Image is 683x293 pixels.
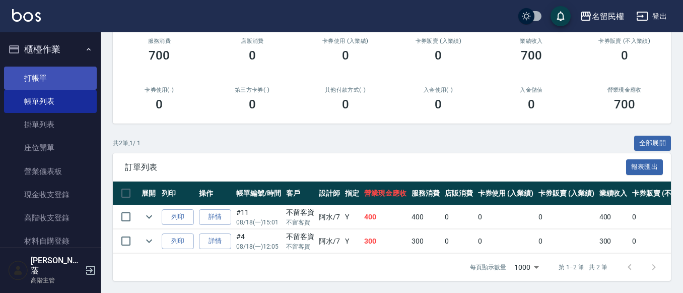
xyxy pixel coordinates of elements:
div: 不留客資 [286,231,314,242]
td: 300 [597,229,630,253]
td: Y [343,229,362,253]
td: 0 [442,229,475,253]
button: 列印 [162,209,194,225]
a: 現金收支登錄 [4,183,97,206]
button: 報表匯出 [626,159,663,175]
td: 400 [409,205,442,229]
button: 列印 [162,233,194,249]
h2: 業績收入 [497,38,566,44]
h3: 0 [528,97,535,111]
h2: 營業現金應收 [590,87,659,93]
td: 0 [536,205,597,229]
a: 詳情 [199,233,231,249]
th: 設計師 [316,182,343,205]
a: 打帳單 [4,67,97,90]
h2: 店販消費 [218,38,287,44]
td: 300 [409,229,442,253]
p: 高階主管 [31,276,82,285]
h3: 服務消費 [125,38,194,44]
td: 阿水 /7 [316,205,343,229]
h3: 700 [521,48,542,63]
a: 高階收支登錄 [4,206,97,229]
h3: 700 [614,97,635,111]
p: 不留客資 [286,218,314,227]
h2: 入金使用(-) [404,87,473,93]
span: 訂單列表 [125,162,626,172]
img: Logo [12,9,41,22]
button: 全部展開 [634,136,671,151]
h2: 卡券使用 (入業績) [311,38,380,44]
div: 不留客資 [286,207,314,218]
h3: 0 [342,97,349,111]
td: 0 [475,205,536,229]
p: 第 1–2 筆 共 2 筆 [559,263,607,272]
th: 展開 [139,182,159,205]
a: 材料自購登錄 [4,229,97,253]
td: 0 [536,229,597,253]
div: 名留民權 [592,10,624,23]
p: 不留客資 [286,242,314,251]
th: 帳單編號/時間 [234,182,284,205]
a: 營業儀表板 [4,160,97,183]
h3: 0 [435,97,442,111]
button: 名留民權 [576,6,628,27]
h2: 卡券販賣 (入業績) [404,38,473,44]
th: 營業現金應收 [362,182,409,205]
button: expand row [142,209,157,224]
a: 報表匯出 [626,162,663,171]
td: #4 [234,229,284,253]
h2: 卡券使用(-) [125,87,194,93]
a: 座位開單 [4,136,97,159]
h3: 0 [342,48,349,63]
img: Person [8,260,28,280]
p: 每頁顯示數量 [470,263,506,272]
button: 櫃檯作業 [4,36,97,63]
td: Y [343,205,362,229]
h3: 0 [435,48,442,63]
th: 列印 [159,182,196,205]
h5: [PERSON_NAME]蓤 [31,256,82,276]
h3: 0 [249,97,256,111]
h3: 0 [249,48,256,63]
button: expand row [142,233,157,249]
td: 阿水 /7 [316,229,343,253]
h3: 0 [156,97,163,111]
h3: 0 [621,48,628,63]
button: save [551,6,571,26]
th: 業績收入 [597,182,630,205]
a: 掛單列表 [4,113,97,136]
p: 08/18 (一) 15:01 [236,218,281,227]
h2: 入金儲值 [497,87,566,93]
td: 0 [442,205,475,229]
h2: 卡券販賣 (不入業績) [590,38,659,44]
button: 登出 [632,7,671,26]
th: 店販消費 [442,182,475,205]
a: 帳單列表 [4,90,97,113]
td: #11 [234,205,284,229]
p: 共 2 筆, 1 / 1 [113,139,141,148]
th: 卡券販賣 (入業績) [536,182,597,205]
th: 操作 [196,182,234,205]
h2: 其他付款方式(-) [311,87,380,93]
th: 指定 [343,182,362,205]
a: 詳情 [199,209,231,225]
th: 客戶 [284,182,317,205]
th: 卡券使用 (入業績) [475,182,536,205]
td: 0 [475,229,536,253]
td: 400 [362,205,409,229]
div: 1000 [510,254,542,281]
p: 08/18 (一) 12:05 [236,242,281,251]
h2: 第三方卡券(-) [218,87,287,93]
th: 服務消費 [409,182,442,205]
h3: 700 [149,48,170,63]
td: 300 [362,229,409,253]
td: 400 [597,205,630,229]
